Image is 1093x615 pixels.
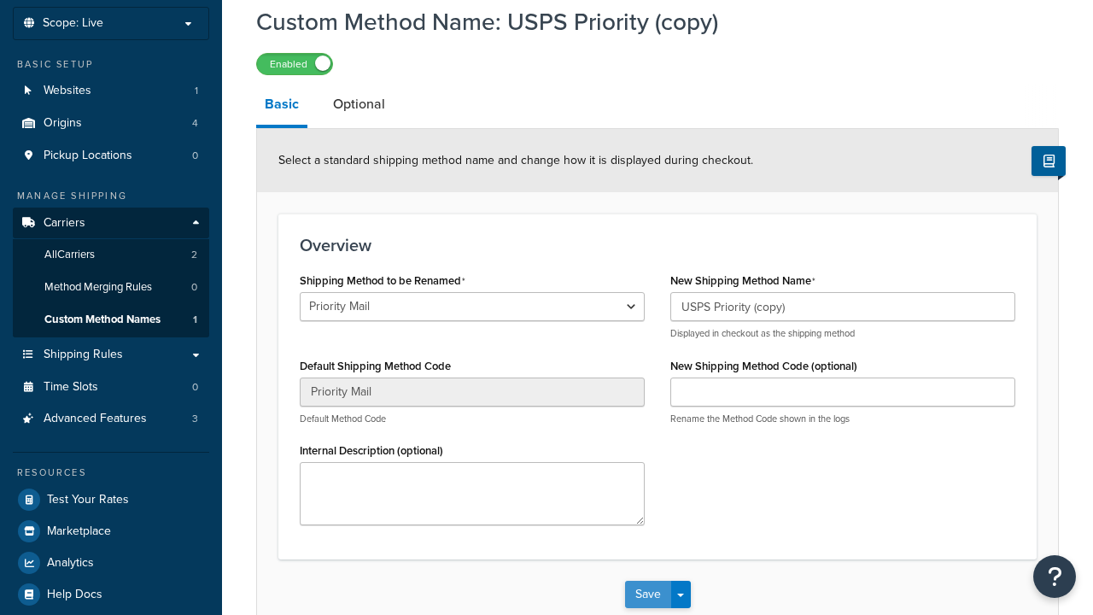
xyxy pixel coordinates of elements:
p: Default Method Code [300,413,645,425]
a: Basic [256,84,307,128]
a: Help Docs [13,579,209,610]
label: New Shipping Method Name [670,274,815,288]
h3: Overview [300,236,1015,255]
span: 4 [192,116,198,131]
a: Shipping Rules [13,339,209,371]
span: Carriers [44,216,85,231]
p: Rename the Method Code shown in the logs [670,413,1015,425]
span: All Carriers [44,248,95,262]
a: Pickup Locations0 [13,140,209,172]
p: Displayed in checkout as the shipping method [670,327,1015,340]
span: Websites [44,84,91,98]
a: Optional [324,84,394,125]
span: Custom Method Names [44,313,161,327]
div: Resources [13,466,209,480]
a: AllCarriers2 [13,239,209,271]
span: 0 [191,280,197,295]
li: Pickup Locations [13,140,209,172]
span: 2 [191,248,197,262]
span: Method Merging Rules [44,280,152,295]
button: Open Resource Center [1033,555,1076,598]
li: Websites [13,75,209,107]
span: 1 [193,313,197,327]
label: New Shipping Method Code (optional) [670,360,857,372]
li: Time Slots [13,372,209,403]
span: 3 [192,412,198,426]
h1: Custom Method Name: USPS Priority (copy) [256,5,1037,38]
li: Custom Method Names [13,304,209,336]
span: Shipping Rules [44,348,123,362]
a: Test Your Rates [13,484,209,515]
a: Time Slots0 [13,372,209,403]
div: Basic Setup [13,57,209,72]
span: 0 [192,149,198,163]
span: Pickup Locations [44,149,132,163]
span: Origins [44,116,82,131]
label: Shipping Method to be Renamed [300,274,465,288]
span: Analytics [47,556,94,571]
div: Manage Shipping [13,189,209,203]
a: Custom Method Names1 [13,304,209,336]
a: Analytics [13,548,209,578]
span: 1 [195,84,198,98]
a: Marketplace [13,516,209,547]
label: Default Shipping Method Code [300,360,451,372]
a: Websites1 [13,75,209,107]
a: Method Merging Rules0 [13,272,209,303]
span: Time Slots [44,380,98,395]
a: Carriers [13,208,209,239]
span: Advanced Features [44,412,147,426]
li: Method Merging Rules [13,272,209,303]
button: Show Help Docs [1032,146,1066,176]
span: Help Docs [47,588,102,602]
span: Marketplace [47,524,111,539]
li: Origins [13,108,209,139]
button: Save [625,581,671,608]
label: Enabled [257,54,332,74]
a: Origins4 [13,108,209,139]
li: Advanced Features [13,403,209,435]
li: Carriers [13,208,209,337]
a: Advanced Features3 [13,403,209,435]
span: 0 [192,380,198,395]
span: Scope: Live [43,16,103,31]
label: Internal Description (optional) [300,444,443,457]
span: Select a standard shipping method name and change how it is displayed during checkout. [278,151,753,169]
span: Test Your Rates [47,493,129,507]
